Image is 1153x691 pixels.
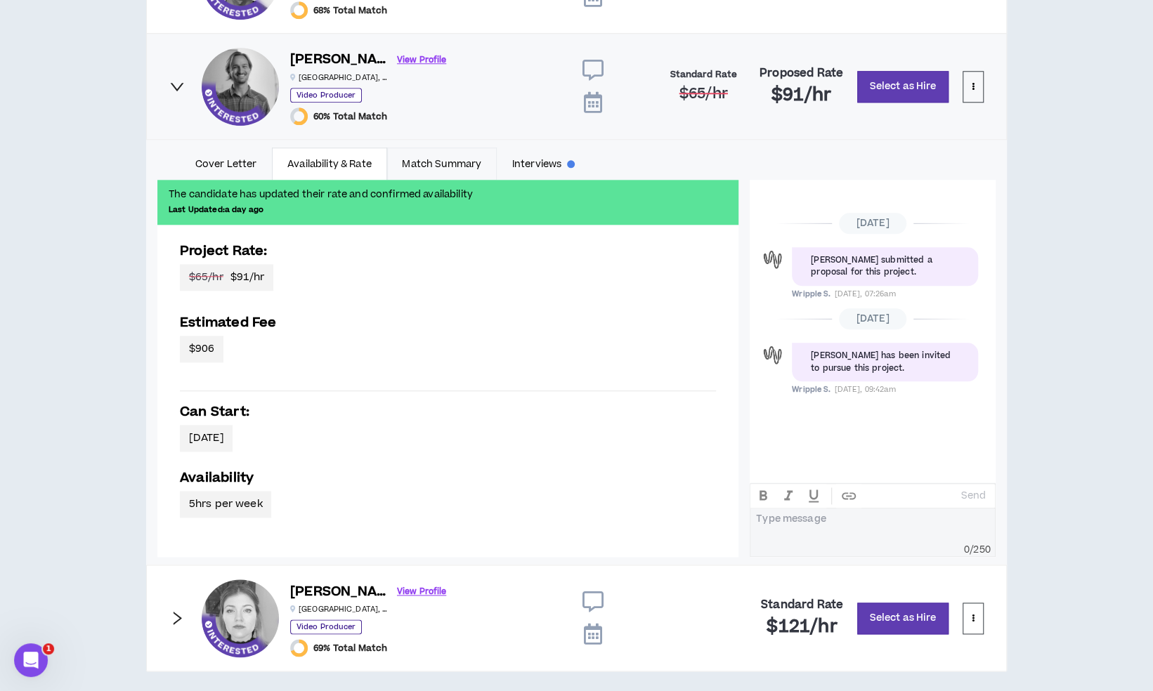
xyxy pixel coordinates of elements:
[857,603,949,634] button: Select as Hire
[679,84,728,104] span: $65 /hr
[760,67,843,80] h4: Proposed Rate
[189,270,223,285] span: $65 /hr
[839,213,907,234] span: [DATE]
[857,71,949,103] button: Select as Hire
[290,604,389,614] p: [GEOGRAPHIC_DATA] , [GEOGRAPHIC_DATA]
[792,384,830,395] span: Wripple S.
[169,610,185,626] span: right
[811,254,959,279] div: [PERSON_NAME] submitted a proposal for this project.
[290,619,362,634] p: Video Producer
[771,84,831,107] h2: $91 /hr
[290,582,389,603] h6: [PERSON_NAME]
[670,70,737,80] h4: Standard Rate
[313,5,387,16] span: 68% Total Match
[760,343,785,367] div: Wripple S.
[290,50,389,70] h6: [PERSON_NAME]
[290,72,389,83] p: [GEOGRAPHIC_DATA] , [GEOGRAPHIC_DATA]
[836,484,861,508] button: create hypertext link
[397,48,446,72] a: View Profile
[313,111,387,122] span: 60% Total Match
[169,204,263,215] b: Last Updated: a day ago
[169,79,185,94] span: right
[767,616,838,638] h2: $121 /hr
[189,341,215,357] span: $906
[961,489,986,502] p: Send
[839,308,907,329] span: [DATE]
[272,147,386,180] a: Availability & Rate
[180,468,716,487] h3: Availability
[387,147,497,180] a: Match Summary
[964,543,970,557] span: 0
[397,579,446,604] a: View Profile
[180,242,716,261] h3: Project Rate:
[169,187,727,202] p: The candidate has updated their rate and confirmed availability
[14,643,48,677] iframe: Intercom live chat
[750,484,776,508] button: BOLD text
[811,350,959,374] div: [PERSON_NAME] has been invited to pursue this project.
[761,598,843,612] h4: Standard Rate
[180,147,272,180] a: Cover Letter
[43,643,54,654] span: 1
[776,484,801,508] button: ITALIC text
[313,643,387,654] span: 69% Total Match
[760,247,785,272] div: Wripple S.
[189,496,263,512] span: 5 hrs per week
[834,384,895,395] span: [DATE], 09:42am
[202,579,279,657] div: Brandy D.
[180,402,716,421] h3: Can Start:
[202,48,279,125] div: Lawson P.
[189,270,265,285] span: $91 /hr
[801,484,826,508] button: UNDERLINE text
[970,543,991,557] span: / 250
[792,289,830,299] span: Wripple S.
[497,147,590,180] a: Interviews
[956,487,991,506] button: Send
[834,289,895,299] span: [DATE], 07:26am
[189,430,224,446] span: [DATE]
[290,88,362,103] p: Video Producer
[180,313,716,332] h3: Estimated Fee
